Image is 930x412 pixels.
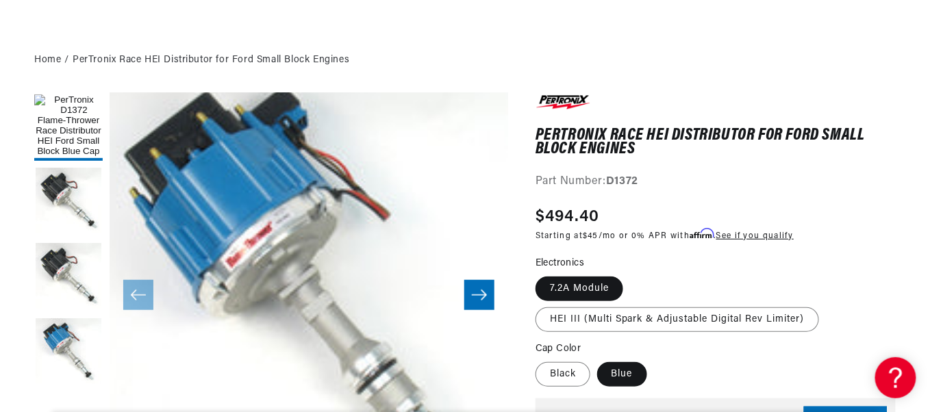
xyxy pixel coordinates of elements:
legend: Cap Color [536,342,583,356]
button: Slide left [123,280,153,310]
legend: Electronics [536,256,586,270]
button: Load image 2 in gallery view [34,168,103,236]
a: Home [34,53,61,68]
label: 7.2A Module [536,276,623,301]
a: See if you qualify - Learn more about Affirm Financing (opens in modal) [716,232,794,240]
span: Affirm [690,229,714,239]
p: Starting at /mo or 0% APR with . [536,229,794,242]
button: Load image 3 in gallery view [34,243,103,311]
button: Slide right [464,280,494,310]
div: Part Number: [536,173,896,191]
nav: breadcrumbs [34,53,896,68]
strong: D1372 [606,176,638,187]
span: $45 [583,232,599,240]
span: $494.40 [536,205,600,229]
a: PerTronix Race HEI Distributor for Ford Small Block Engines [73,53,349,68]
button: Load image 4 in gallery view [34,318,103,387]
button: Load image 1 in gallery view [34,92,103,161]
label: HEI III (Multi Spark & Adjustable Digital Rev Limiter) [536,307,819,332]
label: Blue [597,362,647,387]
label: Black [536,362,590,387]
h1: PerTronix Race HEI Distributor for Ford Small Block Engines [536,129,896,157]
